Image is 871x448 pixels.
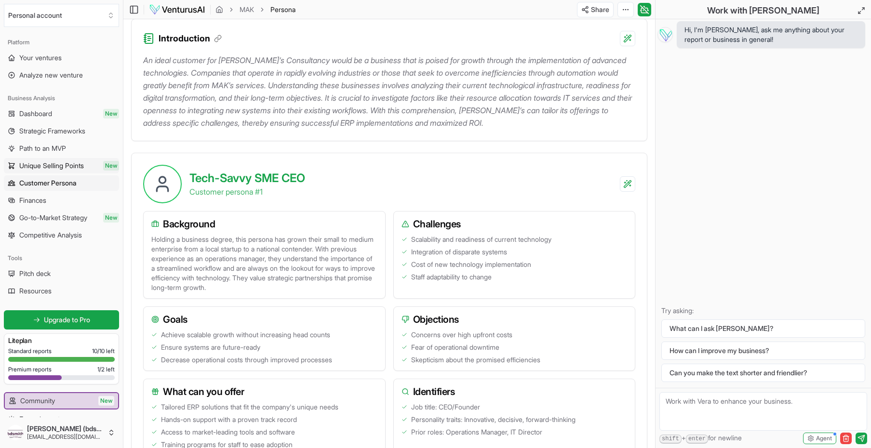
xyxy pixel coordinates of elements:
span: Concerns over high upfront costs [411,330,512,340]
span: Competitive Analysis [19,230,82,240]
span: 1 / 2 left [97,366,115,373]
h3: Objections [402,313,628,326]
button: Can you make the text shorter and friendlier? [661,364,865,382]
span: Decrease operational costs through improved processes [161,355,332,365]
h3: Background [151,217,377,231]
h3: Introduction [159,32,222,45]
div: Tools [4,250,119,266]
a: Competitive Analysis [4,227,119,243]
span: Persona [270,5,295,14]
span: Ensure systems are future-ready [161,343,260,352]
span: Job title: CEO/Founder [411,402,480,412]
h3: What can you offer [151,385,377,398]
span: Finances [19,196,46,205]
button: What can I ask [PERSON_NAME]? [661,319,865,338]
span: Scalability and readiness of current technology [411,235,551,244]
span: [PERSON_NAME] (bdsmith Partners) [27,424,104,433]
span: Upgrade to Pro [44,315,90,325]
span: Pitch deck [19,269,51,278]
a: Customer Persona [4,175,119,191]
h2: Work with [PERSON_NAME] [707,4,819,17]
span: Personality traits: Innovative, decisive, forward-thinking [411,415,576,424]
a: Resources [4,283,119,299]
button: Agent [803,433,836,444]
h3: Identifiers [402,385,628,398]
span: [EMAIL_ADDRESS][DOMAIN_NAME] [27,433,104,441]
a: MAK [240,5,254,14]
span: Customer Persona [19,178,77,188]
button: How can I improve my business? [661,342,865,360]
span: Your ventures [19,53,62,63]
img: Vera [657,27,673,42]
span: Hands-on support with a proven track record [161,415,297,424]
span: New [103,161,119,171]
img: ACg8ocJ679U6veoIuUakVJsInCsKl8IJDmQ88ghNX-4FO5rk6EM=s96-c [8,425,23,440]
span: Prior roles: Operations Manager, IT Director [411,427,542,437]
span: 10 / 10 left [92,347,115,355]
img: logo [149,4,205,15]
span: Unique Selling Points [19,161,84,171]
a: DashboardNew [4,106,119,121]
button: Share [577,2,614,17]
a: Analyze new venture [4,67,119,83]
span: Tailored ERP solutions that fit the company's unique needs [161,402,338,412]
p: Holding a business degree, this persona has grown their small to medium enterprise from a local s... [151,235,377,292]
a: Unique Selling PointsNew [4,158,119,173]
span: Dashboard [19,109,52,119]
a: Your ventures [4,50,119,66]
kbd: enter [686,435,708,444]
a: Path to an MVP [4,141,119,156]
h3: Lite plan [8,336,115,345]
span: Achieve scalable growth without increasing head counts [161,330,330,340]
a: CommunityNew [5,393,118,408]
span: Skepticism about the promised efficiencies [411,355,540,365]
kbd: shift [659,435,682,444]
a: Finances [4,193,119,208]
div: Business Analysis [4,91,119,106]
span: Premium reports [8,366,52,373]
span: Access to market-leading tools and software [161,427,295,437]
span: Share [591,5,609,14]
div: Platform [4,35,119,50]
h3: Challenges [402,217,628,231]
button: [PERSON_NAME] (bdsmith Partners)[EMAIL_ADDRESS][DOMAIN_NAME] [4,421,119,444]
p: Customer persona # 1 [189,186,305,198]
p: An ideal customer for [PERSON_NAME]’s Consultancy would be a business that is poised for growth t... [143,54,635,129]
h3: Goals [151,313,377,326]
span: + for newline [659,433,742,444]
a: Pitch deck [4,266,119,281]
span: Fear of operational downtime [411,343,499,352]
h2: Tech-Savvy SME CEO [189,171,305,186]
span: New [103,109,119,119]
a: Example ventures [4,411,119,427]
span: Analyze new venture [19,70,83,80]
span: Integration of disparate systems [411,247,507,257]
span: Agent [816,435,832,442]
span: Cost of new technology implementation [411,260,531,269]
span: Go-to-Market Strategy [19,213,87,223]
span: Community [20,396,55,406]
span: Example ventures [19,414,73,424]
span: Standard reports [8,347,52,355]
span: New [98,396,114,406]
p: Try asking: [661,306,865,316]
span: Strategic Frameworks [19,126,85,136]
nav: breadcrumb [215,5,295,14]
span: Resources [19,286,52,296]
a: Strategic Frameworks [4,123,119,139]
button: Select an organization [4,4,119,27]
span: New [103,213,119,223]
a: Go-to-Market StrategyNew [4,210,119,225]
span: Hi, I'm [PERSON_NAME], ask me anything about your report or business in general! [684,25,858,44]
span: Staff adaptability to change [411,272,492,282]
a: Upgrade to Pro [4,310,119,329]
span: Path to an MVP [19,144,66,153]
